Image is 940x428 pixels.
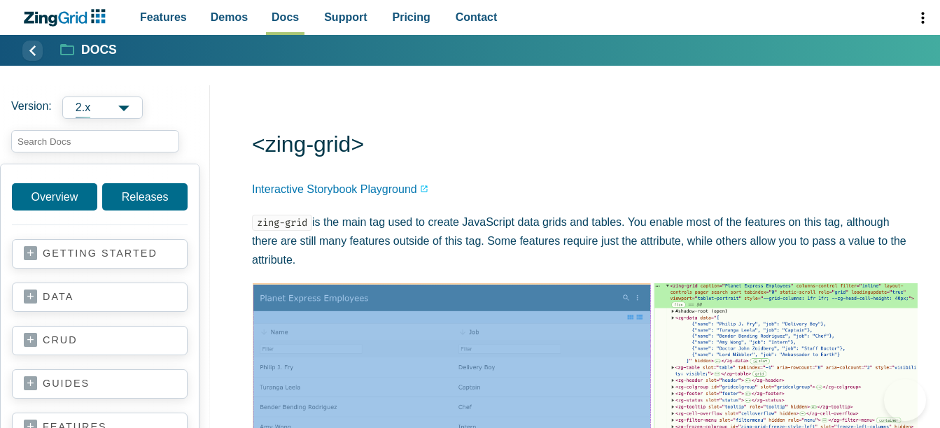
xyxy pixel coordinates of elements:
iframe: Help Scout Beacon - Open [884,379,926,421]
span: Docs [272,8,299,27]
a: crud [24,334,176,348]
span: Pricing [393,8,430,27]
strong: Docs [81,44,117,57]
span: Contact [456,8,498,27]
a: Overview [12,183,97,211]
span: Features [140,8,187,27]
a: Docs [61,42,117,59]
a: Releases [102,183,188,211]
a: Interactive Storybook Playground [252,180,428,199]
code: zing-grid [252,215,312,231]
a: getting started [24,247,176,261]
p: is the main tag used to create JavaScript data grids and tables. You enable most of the features ... [252,213,918,270]
input: search input [11,130,179,152]
span: Demos [211,8,248,27]
h1: <zing-grid> [252,130,918,162]
label: Versions [11,97,199,119]
a: data [24,290,176,304]
span: Version: [11,97,52,119]
a: guides [24,377,176,391]
a: ZingChart Logo. Click to return to the homepage [22,9,113,27]
span: Support [324,8,367,27]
